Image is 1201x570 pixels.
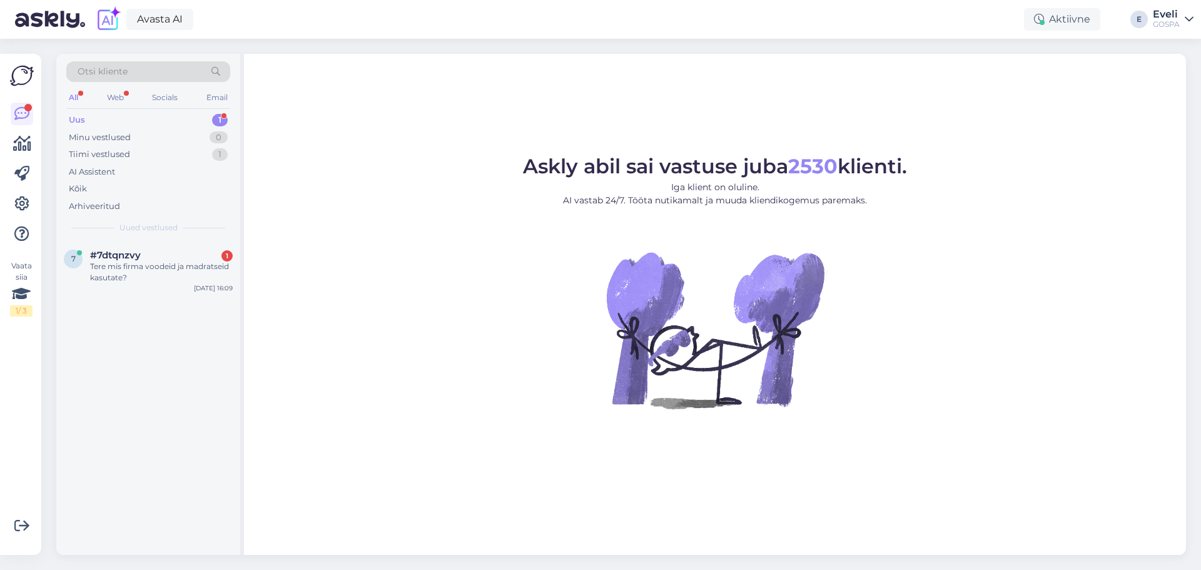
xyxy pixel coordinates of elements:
div: GOSPA [1153,19,1180,29]
span: Askly abil sai vastuse juba klienti. [523,154,907,178]
img: No Chat active [602,217,828,442]
div: All [66,89,81,106]
div: 1 [221,250,233,262]
div: Uus [69,114,85,126]
div: Eveli [1153,9,1180,19]
div: 1 [212,114,228,126]
span: 7 [71,254,76,263]
a: EveliGOSPA [1153,9,1193,29]
div: [DATE] 16:09 [194,283,233,293]
p: Iga klient on oluline. AI vastab 24/7. Tööta nutikamalt ja muuda kliendikogemus paremaks. [523,181,907,207]
div: E [1130,11,1148,28]
div: AI Assistent [69,166,115,178]
div: 1 / 3 [10,305,33,317]
span: Otsi kliente [78,65,128,78]
div: Minu vestlused [69,131,131,144]
div: 1 [212,148,228,161]
div: Arhiveeritud [69,200,120,213]
div: Tiimi vestlused [69,148,130,161]
a: Avasta AI [126,9,193,30]
div: Vaata siia [10,260,33,317]
div: Kõik [69,183,87,195]
div: 0 [210,131,228,144]
span: #7dtqnzvy [90,250,141,261]
b: 2530 [788,154,838,178]
div: Aktiivne [1024,8,1100,31]
div: Web [104,89,126,106]
img: Askly Logo [10,64,34,88]
div: Socials [149,89,180,106]
img: explore-ai [95,6,121,33]
div: Tere mis firma voodeid ja madratseid kasutate? [90,261,233,283]
span: Uued vestlused [119,222,178,233]
div: Email [204,89,230,106]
